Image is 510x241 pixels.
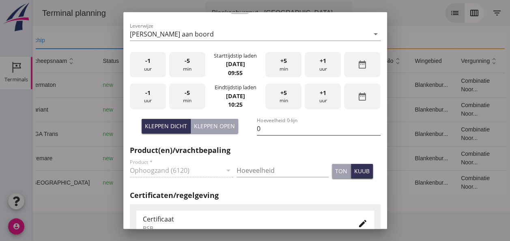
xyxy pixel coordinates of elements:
[376,146,422,170] td: Blankenbur...
[162,155,168,161] i: directions_boat
[335,167,347,175] div: ton
[273,146,314,170] td: Filling sand
[320,56,326,65] span: +1
[130,30,214,38] div: [PERSON_NAME] aan boord
[145,56,151,65] span: -1
[422,97,472,122] td: Combinatie Noor...
[305,84,341,109] div: uur
[214,52,257,60] div: Starttijdstip laden
[145,122,187,130] div: Kleppen dicht
[191,119,238,133] button: Kleppen open
[120,82,125,88] i: directions_boat
[422,122,472,146] td: Combinatie Noor...
[273,122,314,146] td: Filling sand
[417,8,427,18] i: list
[99,130,168,138] div: Tilburg
[189,170,233,195] td: 467
[228,69,243,77] strong: 09:55
[189,97,233,122] td: 337
[305,8,315,18] i: arrow_drop_down
[265,84,301,109] div: min
[280,88,287,97] span: +5
[204,156,211,161] small: m3
[143,224,345,232] div: BSB
[189,49,233,73] th: hoeveelheid
[437,8,447,18] i: calendar_view_week
[233,49,273,73] th: cumulatief
[214,84,256,91] div: Eindtijdstip laden
[64,122,93,146] td: new
[226,92,245,100] strong: [DATE]
[376,49,422,73] th: wingebied
[189,122,233,146] td: 336
[280,58,308,64] span: product
[321,58,370,64] span: vak/bunker/silo
[361,57,369,65] i: unfold_more
[64,73,93,97] td: new
[351,164,373,179] button: kuub
[34,57,43,65] i: unfold_more
[299,57,308,65] i: unfold_more
[332,164,351,179] button: ton
[93,49,174,73] th: bestemming
[314,73,376,97] td: 18
[189,73,233,97] td: 672
[376,170,422,195] td: Blankenbur...
[358,219,368,228] i: edit
[185,88,190,97] span: -5
[273,73,314,97] td: Ontzilt oph.zan...
[64,146,93,170] td: new
[314,97,376,122] td: 18
[357,92,367,101] i: date_range
[204,132,211,137] small: m3
[422,146,472,170] td: Combinatie Noor...
[185,56,190,65] span: -5
[130,84,166,109] div: uur
[204,108,211,112] small: m3
[130,145,381,156] h2: Product(en)/vrachtbepaling
[143,214,345,224] div: Certificaat
[457,57,466,65] i: unfold_more
[189,32,472,49] th: product
[376,73,422,97] td: Blankenbur...
[145,88,151,97] span: -1
[99,105,168,114] div: Katwijk
[64,170,93,195] td: new
[320,88,326,97] span: +1
[64,97,93,122] td: new
[99,179,168,187] div: [GEOGRAPHIC_DATA]
[189,146,233,170] td: 434
[99,81,168,89] div: Gouda
[354,167,370,175] div: kuub
[273,170,314,195] td: Filling sand
[169,52,205,77] div: min
[130,190,381,201] h2: Certificaten/regelgeving
[305,52,341,77] div: uur
[162,180,168,185] i: directions_boat
[428,58,466,64] span: vergunning
[64,49,93,73] th: status
[460,8,469,18] i: filter_list
[257,122,381,135] input: Hoeveelheid 0-lijn
[130,52,166,77] div: uur
[194,122,235,130] div: Kleppen open
[376,122,422,146] td: Blankenbur...
[204,83,211,88] small: m3
[371,29,381,39] i: arrow_drop_down
[226,60,245,68] strong: [DATE]
[314,146,376,170] td: 18
[169,84,205,109] div: min
[422,73,472,97] td: Combinatie Noor...
[121,107,126,112] i: directions_boat
[314,122,376,146] td: 18
[204,181,211,185] small: m3
[273,97,314,122] td: Filling sand
[314,170,376,195] td: 18
[265,52,301,77] div: min
[422,170,472,195] td: Combinatie Noor...
[376,97,422,122] td: Blankenbur...
[142,119,191,133] button: Kleppen dicht
[357,60,367,69] i: date_range
[120,131,125,137] i: directions_boat
[237,164,329,177] input: Hoeveelheid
